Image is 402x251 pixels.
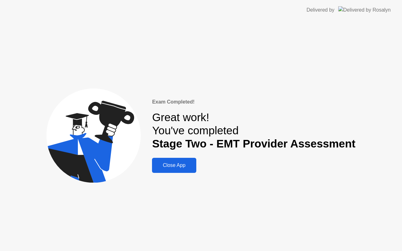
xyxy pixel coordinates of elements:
button: Close App [152,158,196,173]
div: Delivered by [307,6,334,14]
b: Stage Two - EMT Provider Assessment [152,137,355,150]
div: Great work! You've completed [152,111,355,151]
img: Delivered by Rosalyn [338,6,391,13]
div: Close App [154,163,194,168]
div: Exam Completed! [152,98,355,106]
